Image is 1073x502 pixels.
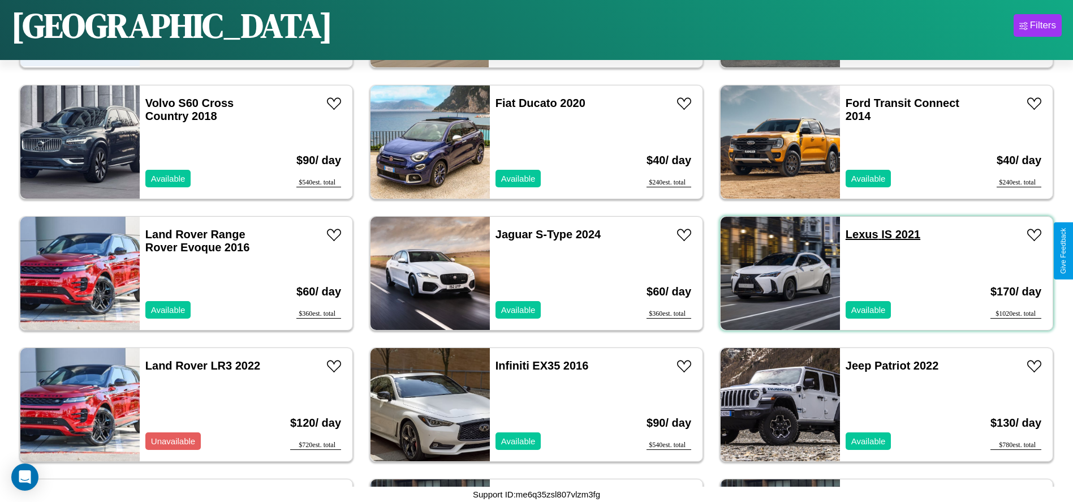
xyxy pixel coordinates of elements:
div: $ 1020 est. total [990,310,1041,319]
p: Available [851,171,886,186]
div: $ 360 est. total [296,310,341,319]
h3: $ 90 / day [296,143,341,178]
div: $ 540 est. total [296,178,341,187]
h3: $ 90 / day [647,405,691,441]
div: Filters [1030,20,1056,31]
p: Support ID: me6q35zsl807vlzm3fg [473,487,600,502]
div: Open Intercom Messenger [11,464,38,491]
p: Available [501,434,536,449]
p: Available [151,302,186,317]
a: Infiniti EX35 2016 [495,359,589,372]
h3: $ 120 / day [290,405,341,441]
div: $ 240 est. total [647,178,691,187]
p: Available [851,434,886,449]
a: Volvo S60 Cross Country 2018 [145,97,234,122]
p: Unavailable [151,434,195,449]
div: $ 780 est. total [990,441,1041,450]
a: Fiat Ducato 2020 [495,97,585,109]
a: Lexus IS 2021 [846,228,920,241]
h3: $ 60 / day [296,274,341,310]
a: Ford Transit Connect 2014 [846,97,959,122]
a: Jeep Patriot 2022 [846,359,939,372]
div: $ 540 est. total [647,441,691,450]
h3: $ 170 / day [990,274,1041,310]
h1: [GEOGRAPHIC_DATA] [11,2,333,49]
p: Available [851,302,886,317]
h3: $ 130 / day [990,405,1041,441]
div: Give Feedback [1059,228,1067,274]
p: Available [501,302,536,317]
div: $ 240 est. total [997,178,1041,187]
p: Available [501,171,536,186]
p: Available [151,171,186,186]
a: Jaguar S-Type 2024 [495,228,601,241]
h3: $ 60 / day [647,274,691,310]
div: $ 360 est. total [647,310,691,319]
div: $ 720 est. total [290,441,341,450]
h3: $ 40 / day [647,143,691,178]
a: Land Rover LR3 2022 [145,359,260,372]
button: Filters [1014,14,1062,37]
a: Land Rover Range Rover Evoque 2016 [145,228,250,254]
h3: $ 40 / day [997,143,1041,178]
